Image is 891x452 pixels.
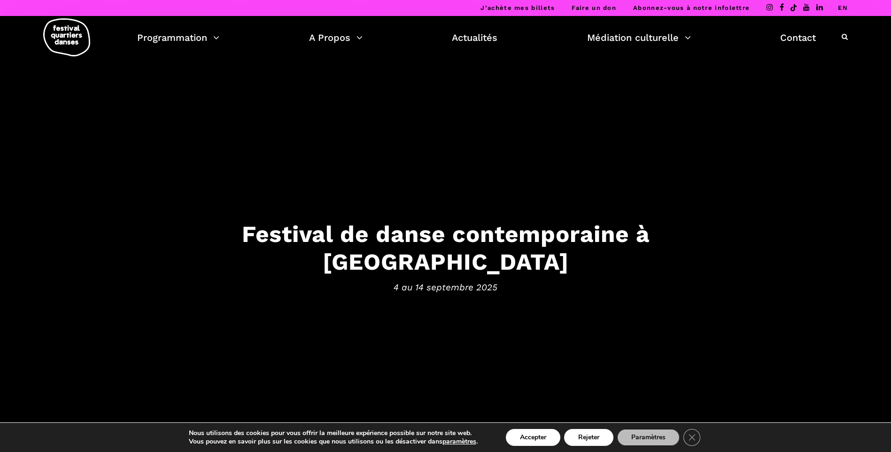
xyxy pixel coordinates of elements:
a: Faire un don [572,4,616,11]
a: Contact [780,30,816,46]
a: Abonnez-vous à notre infolettre [633,4,750,11]
p: Vous pouvez en savoir plus sur les cookies que nous utilisons ou les désactiver dans . [189,437,478,446]
button: Close GDPR Cookie Banner [683,429,700,446]
a: J’achète mes billets [480,4,555,11]
a: EN [838,4,848,11]
p: Nous utilisons des cookies pour vous offrir la meilleure expérience possible sur notre site web. [189,429,478,437]
button: Accepter [506,429,560,446]
a: Programmation [137,30,219,46]
button: Rejeter [564,429,613,446]
img: logo-fqd-med [43,18,90,56]
a: Actualités [452,30,497,46]
button: paramètres [442,437,476,446]
span: 4 au 14 septembre 2025 [155,280,737,294]
h3: Festival de danse contemporaine à [GEOGRAPHIC_DATA] [155,220,737,276]
a: A Propos [309,30,363,46]
button: Paramètres [617,429,680,446]
a: Médiation culturelle [587,30,691,46]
